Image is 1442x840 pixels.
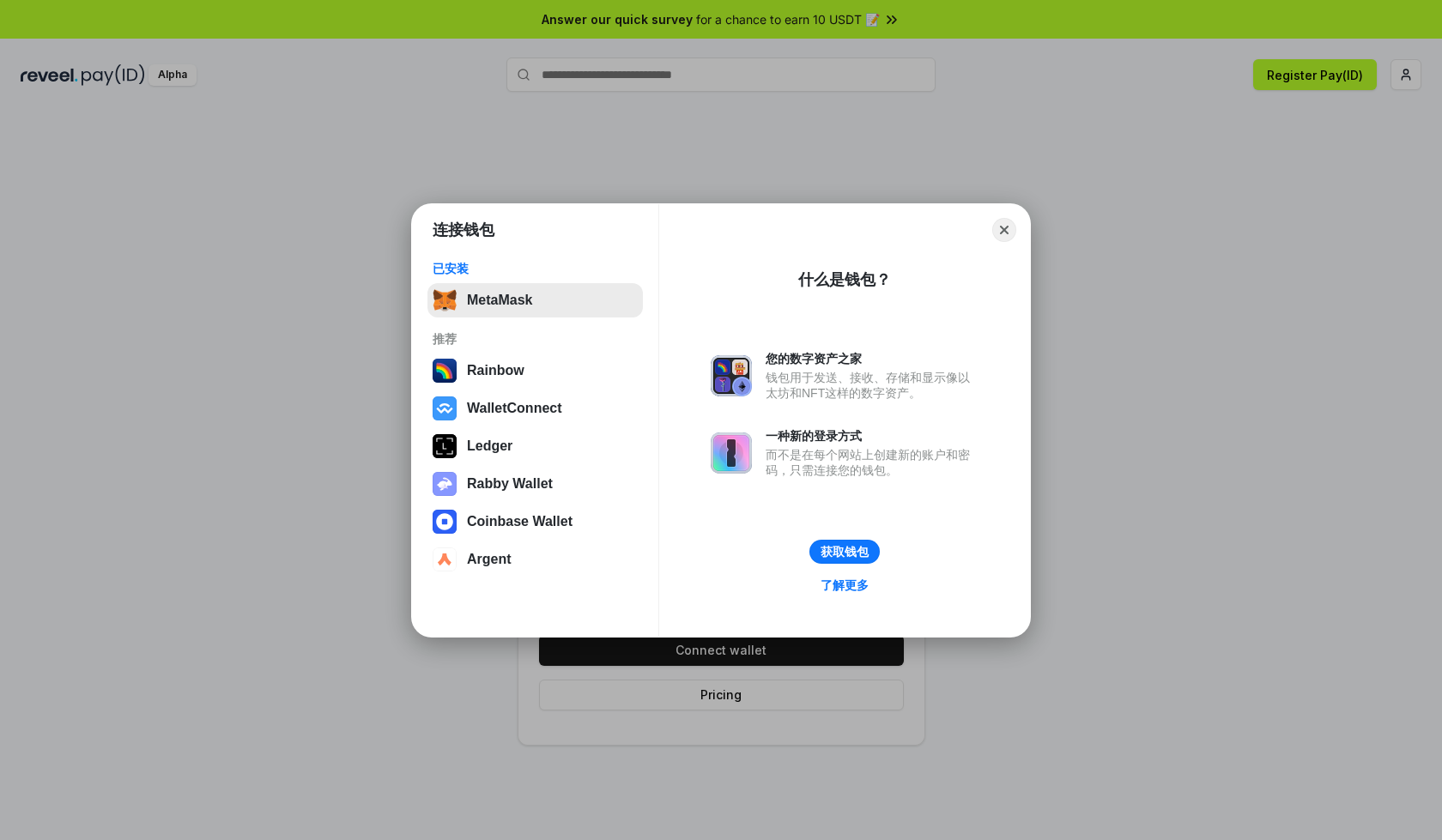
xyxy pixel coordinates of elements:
[766,447,978,478] div: 而不是在每个网站上创建新的账户和密码，只需连接您的钱包。
[992,218,1016,242] button: Close
[467,363,524,378] div: Rainbow
[821,577,869,593] div: 了解更多
[766,351,978,366] div: 您的数字资产之家
[427,542,643,577] button: Argent
[433,472,457,496] img: svg+xml,%3Csvg%20xmlns%3D%22http%3A%2F%2Fwww.w3.org%2F2000%2Fsvg%22%20fill%3D%22none%22%20viewBox...
[427,429,643,463] button: Ledger
[467,438,512,454] div: Ledger
[711,432,752,474] img: svg+xml,%3Csvg%20xmlns%3D%22http%3A%2F%2Fwww.w3.org%2F2000%2Fsvg%22%20fill%3D%22none%22%20viewBox...
[433,220,494,240] h1: 连接钱包
[433,396,457,420] img: svg+xml,%3Csvg%20width%3D%2228%22%20height%3D%2228%22%20viewBox%3D%220%200%2028%2028%22%20fill%3D...
[427,505,643,539] button: Coinbase Wallet
[433,434,457,458] img: svg+xml,%3Csvg%20xmlns%3D%22http%3A%2F%2Fwww.w3.org%2F2000%2Fsvg%22%20width%3D%2228%22%20height%3...
[433,331,638,347] div: 推荐
[467,401,562,416] div: WalletConnect
[433,510,457,534] img: svg+xml,%3Csvg%20width%3D%2228%22%20height%3D%2228%22%20viewBox%3D%220%200%2028%2028%22%20fill%3D...
[433,261,638,276] div: 已安装
[427,354,643,388] button: Rainbow
[433,359,457,383] img: svg+xml,%3Csvg%20width%3D%22120%22%20height%3D%22120%22%20viewBox%3D%220%200%20120%20120%22%20fil...
[711,355,752,396] img: svg+xml,%3Csvg%20xmlns%3D%22http%3A%2F%2Fwww.w3.org%2F2000%2Fsvg%22%20fill%3D%22none%22%20viewBox...
[427,283,643,317] button: MetaMask
[467,514,573,529] div: Coinbase Wallet
[766,370,978,401] div: 钱包用于发送、接收、存储和显示像以太坊和NFT这样的数字资产。
[467,476,553,492] div: Rabby Wallet
[433,547,457,571] img: svg+xml,%3Csvg%20width%3D%2228%22%20height%3D%2228%22%20viewBox%3D%220%200%2028%2028%22%20fill%3D...
[427,467,643,501] button: Rabby Wallet
[809,540,880,564] button: 获取钱包
[766,428,978,444] div: 一种新的登录方式
[433,288,457,312] img: svg+xml,%3Csvg%20fill%3D%22none%22%20height%3D%2233%22%20viewBox%3D%220%200%2035%2033%22%20width%...
[810,574,879,596] a: 了解更多
[427,391,643,426] button: WalletConnect
[821,544,869,559] div: 获取钱包
[798,269,891,290] div: 什么是钱包？
[467,293,532,308] div: MetaMask
[467,552,512,567] div: Argent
